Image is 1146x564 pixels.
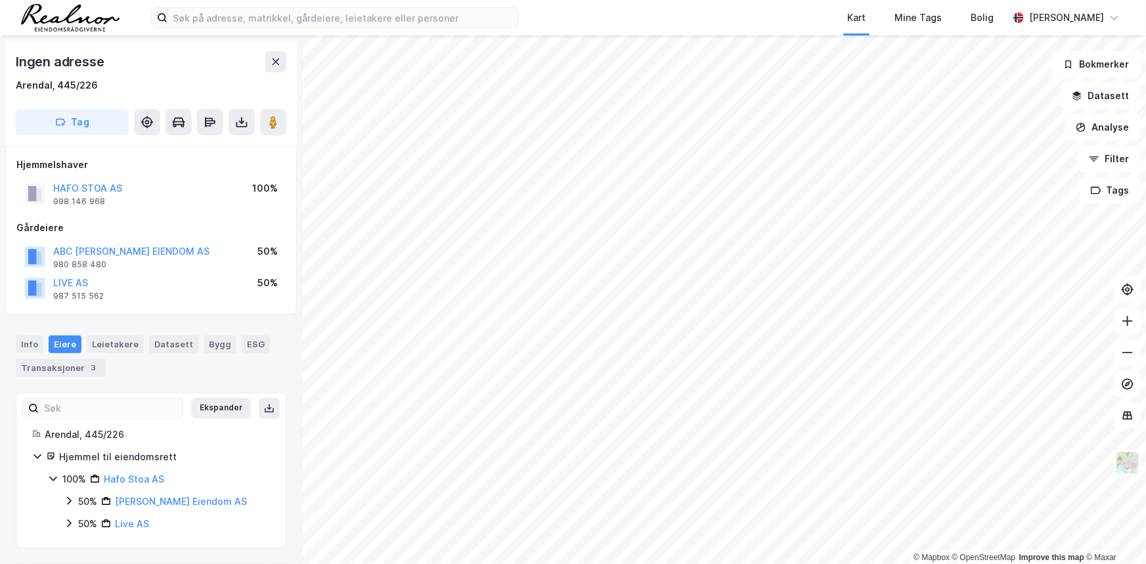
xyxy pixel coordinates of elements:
div: Leietakere [87,336,144,353]
button: Bokmerker [1052,51,1141,77]
div: 100% [62,471,86,487]
div: 50% [78,494,97,510]
div: Ingen adresse [16,51,106,72]
div: Hjemmel til eiendomsrett [59,449,270,465]
input: Søk [39,399,183,418]
div: [PERSON_NAME] [1029,10,1104,26]
div: Kart [847,10,866,26]
div: ESG [242,336,270,353]
button: Datasett [1061,83,1141,109]
div: Bygg [204,336,236,353]
div: Arendal, 445/226 [45,427,270,443]
a: OpenStreetMap [952,553,1016,562]
div: Kontrollprogram for chat [1080,501,1146,564]
button: Tag [16,109,129,135]
div: Info [16,336,43,353]
div: 50% [257,244,278,259]
div: Bolig [971,10,994,26]
a: Live AS [115,518,149,529]
button: Tags [1080,177,1141,204]
img: Z [1115,450,1140,475]
div: 987 515 562 [53,291,104,301]
img: realnor-logo.934646d98de889bb5806.png [21,4,120,32]
a: Mapbox [914,553,950,562]
div: 50% [257,275,278,291]
input: Søk på adresse, matrikkel, gårdeiere, leietakere eller personer [167,8,518,28]
a: [PERSON_NAME] Eiendom AS [115,496,247,507]
a: Hafo Stoa AS [104,473,164,485]
div: Arendal, 445/226 [16,77,98,93]
div: 3 [87,361,100,374]
div: Eiere [49,336,81,353]
div: 50% [78,516,97,532]
div: Hjemmelshaver [16,157,286,173]
button: Filter [1078,146,1141,172]
div: 980 858 480 [53,259,106,270]
a: Improve this map [1019,553,1084,562]
button: Analyse [1065,114,1141,141]
div: Transaksjoner [16,358,106,377]
div: Mine Tags [894,10,942,26]
div: 100% [252,181,278,196]
iframe: Chat Widget [1080,501,1146,564]
div: Gårdeiere [16,220,286,236]
div: 998 146 968 [53,196,105,207]
button: Ekspander [191,398,251,419]
div: Datasett [149,336,198,353]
